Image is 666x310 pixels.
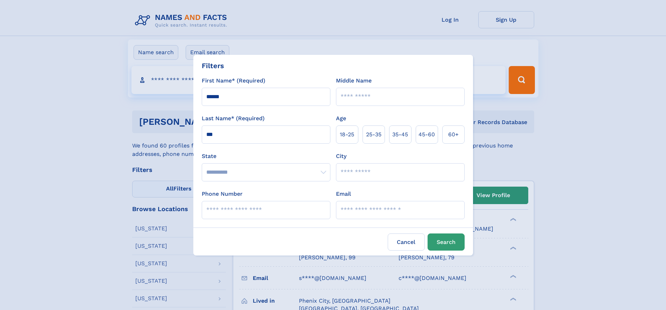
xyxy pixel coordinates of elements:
[202,190,243,198] label: Phone Number
[388,233,425,251] label: Cancel
[202,114,265,123] label: Last Name* (Required)
[336,152,346,160] label: City
[428,233,465,251] button: Search
[418,130,435,139] span: 45‑60
[202,152,330,160] label: State
[392,130,408,139] span: 35‑45
[202,77,265,85] label: First Name* (Required)
[336,190,351,198] label: Email
[336,77,372,85] label: Middle Name
[340,130,354,139] span: 18‑25
[448,130,459,139] span: 60+
[366,130,381,139] span: 25‑35
[336,114,346,123] label: Age
[202,60,224,71] div: Filters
